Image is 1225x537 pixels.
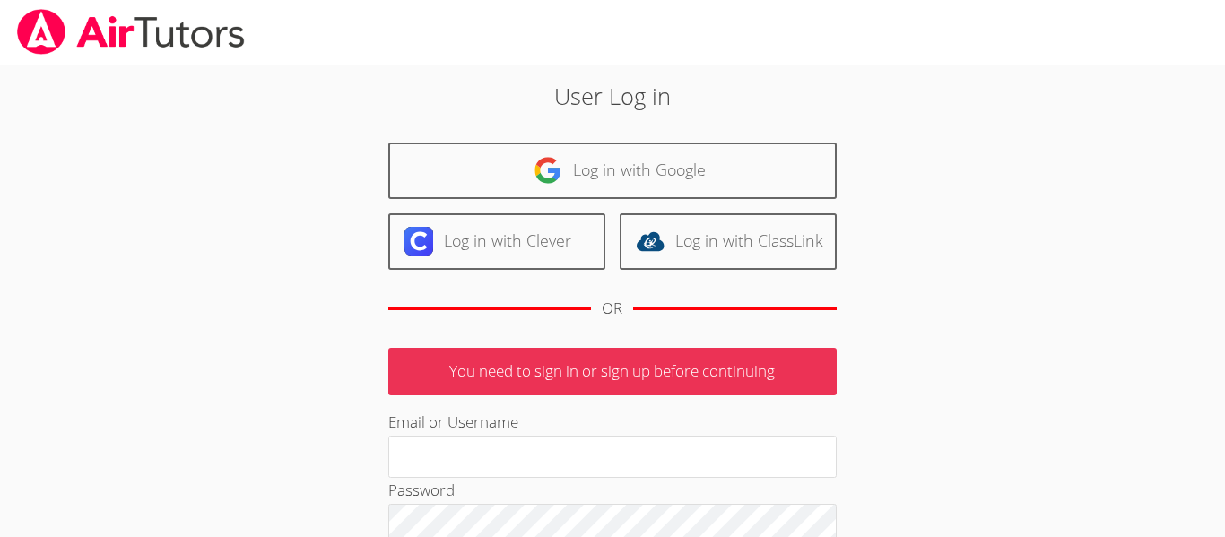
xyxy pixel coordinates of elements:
p: You need to sign in or sign up before continuing [388,348,837,395]
a: Log in with Clever [388,213,605,270]
label: Password [388,480,455,500]
label: Email or Username [388,411,518,432]
img: google-logo-50288ca7cdecda66e5e0955fdab243c47b7ad437acaf1139b6f446037453330a.svg [534,156,562,185]
img: airtutors_banner-c4298cdbf04f3fff15de1276eac7730deb9818008684d7c2e4769d2f7ddbe033.png [15,9,247,55]
h2: User Log in [282,79,943,113]
img: classlink-logo-d6bb404cc1216ec64c9a2012d9dc4662098be43eaf13dc465df04b49fa7ab582.svg [636,227,665,256]
img: clever-logo-6eab21bc6e7a338710f1a6ff85c0baf02591cd810cc4098c63d3a4b26e2feb20.svg [404,227,433,256]
div: OR [602,296,622,322]
a: Log in with Google [388,143,837,199]
a: Log in with ClassLink [620,213,837,270]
